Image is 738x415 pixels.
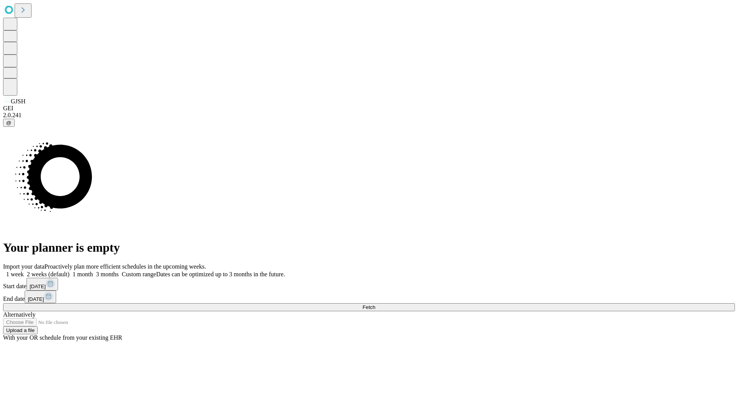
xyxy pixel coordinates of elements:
h1: Your planner is empty [3,241,735,255]
button: Upload a file [3,326,38,334]
div: End date [3,290,735,303]
span: Alternatively [3,311,35,318]
button: @ [3,119,15,127]
button: Fetch [3,303,735,311]
span: With your OR schedule from your existing EHR [3,334,122,341]
span: 2 weeks (default) [27,271,70,277]
span: @ [6,120,12,126]
span: Proactively plan more efficient schedules in the upcoming weeks. [45,263,206,270]
div: Start date [3,278,735,290]
span: GJSH [11,98,25,105]
span: [DATE] [30,284,46,289]
span: 1 month [73,271,93,277]
button: [DATE] [27,278,58,290]
span: Dates can be optimized up to 3 months in the future. [156,271,285,277]
div: 2.0.241 [3,112,735,119]
span: [DATE] [28,296,44,302]
button: [DATE] [25,290,56,303]
span: Fetch [362,304,375,310]
span: 1 week [6,271,24,277]
div: GEI [3,105,735,112]
span: Import your data [3,263,45,270]
span: 3 months [96,271,119,277]
span: Custom range [122,271,156,277]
